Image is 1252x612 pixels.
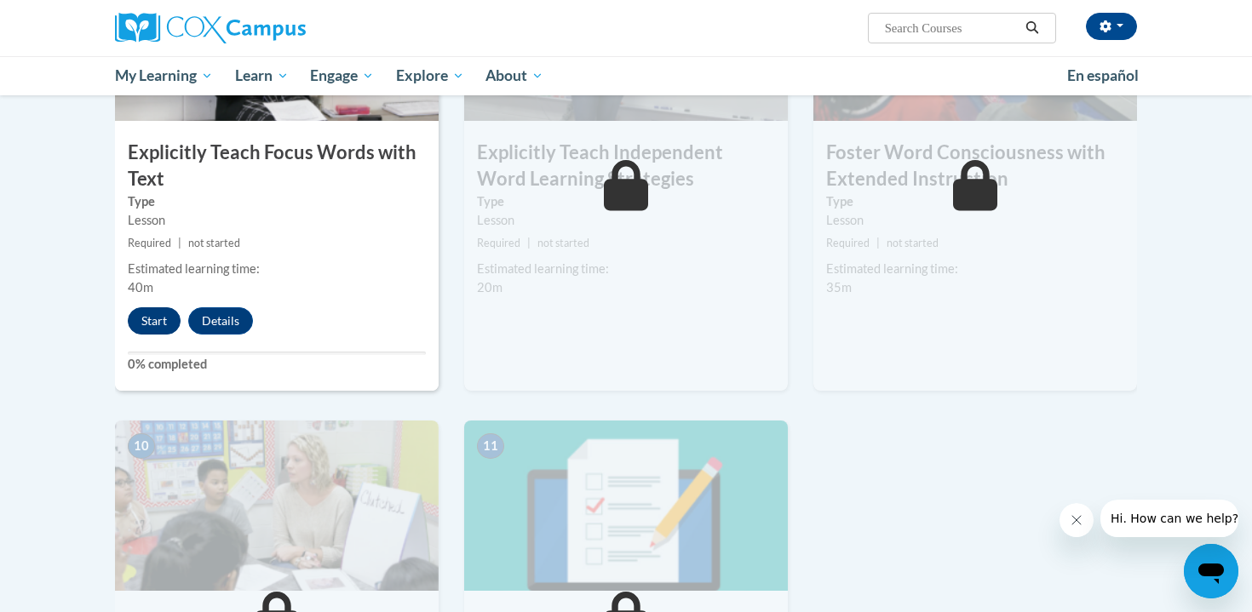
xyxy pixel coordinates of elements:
[128,433,155,459] span: 10
[235,66,289,86] span: Learn
[883,18,1019,38] input: Search Courses
[385,56,475,95] a: Explore
[128,355,426,374] label: 0% completed
[1100,500,1238,537] iframe: Message from company
[1067,66,1139,84] span: En español
[887,237,939,249] span: not started
[477,237,520,249] span: Required
[1184,544,1238,598] iframe: Button to launch messaging window
[128,307,181,335] button: Start
[464,420,788,591] img: Course Image
[826,280,852,295] span: 35m
[475,56,555,95] a: About
[188,237,240,249] span: not started
[128,211,426,230] div: Lesson
[537,237,589,249] span: not started
[477,192,775,211] label: Type
[128,280,153,295] span: 40m
[826,192,1124,211] label: Type
[477,280,503,295] span: 20m
[224,56,300,95] a: Learn
[104,56,224,95] a: My Learning
[115,13,306,43] img: Cox Campus
[89,56,1163,95] div: Main menu
[813,140,1137,192] h3: Foster Word Consciousness with Extended Instruction
[477,260,775,278] div: Estimated learning time:
[1060,503,1094,537] iframe: Close message
[188,307,253,335] button: Details
[1056,58,1150,94] a: En español
[464,140,788,192] h3: Explicitly Teach Independent Word Learning Strategies
[396,66,464,86] span: Explore
[115,13,439,43] a: Cox Campus
[115,140,439,192] h3: Explicitly Teach Focus Words with Text
[826,260,1124,278] div: Estimated learning time:
[128,192,426,211] label: Type
[128,260,426,278] div: Estimated learning time:
[1019,18,1045,38] button: Search
[1086,13,1137,40] button: Account Settings
[826,237,870,249] span: Required
[299,56,385,95] a: Engage
[178,237,181,249] span: |
[115,420,439,591] img: Course Image
[477,433,504,459] span: 11
[527,237,531,249] span: |
[876,237,880,249] span: |
[128,237,171,249] span: Required
[477,211,775,230] div: Lesson
[115,66,213,86] span: My Learning
[485,66,543,86] span: About
[310,66,374,86] span: Engage
[826,211,1124,230] div: Lesson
